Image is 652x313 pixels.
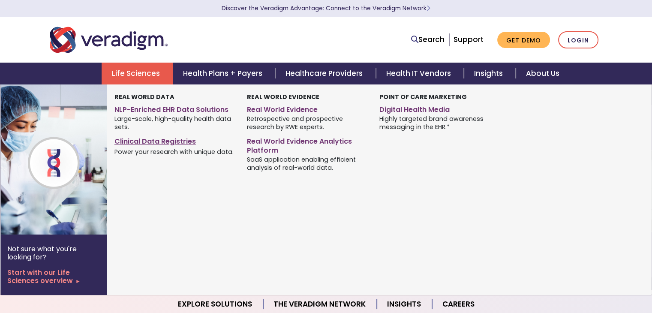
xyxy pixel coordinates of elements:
span: Large-scale, high-quality health data sets. [114,114,234,131]
strong: Real World Evidence [247,93,319,101]
img: Life Sciences [0,84,138,235]
a: Digital Health Media [379,102,499,114]
a: Get Demo [497,32,550,48]
a: Health Plans + Payers [173,63,275,84]
a: Real World Evidence Analytics Platform [247,134,367,155]
a: Discover the Veradigm Advantage: Connect to the Veradigm NetworkLearn More [222,4,430,12]
a: Search [411,34,445,45]
img: Veradigm logo [50,26,168,54]
a: Health IT Vendors [376,63,464,84]
a: Clinical Data Registries [114,134,234,146]
span: SaaS application enabling efficient analysis of real-world data. [247,155,367,172]
a: Life Sciences [102,63,173,84]
strong: Point of Care Marketing [379,93,467,101]
span: Highly targeted brand awareness messaging in the EHR.* [379,114,499,131]
a: Real World Evidence [247,102,367,114]
strong: Real World Data [114,93,174,101]
a: Login [558,31,598,49]
a: Support [454,34,484,45]
p: Not sure what you're looking for? [7,245,100,261]
a: About Us [516,63,570,84]
span: Retrospective and prospective research by RWE experts. [247,114,367,131]
a: NLP-Enriched EHR Data Solutions [114,102,234,114]
span: Learn More [427,4,430,12]
a: Healthcare Providers [275,63,376,84]
a: Start with our Life Sciences overview [7,268,100,285]
a: Insights [464,63,516,84]
span: Power your research with unique data. [114,147,234,156]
